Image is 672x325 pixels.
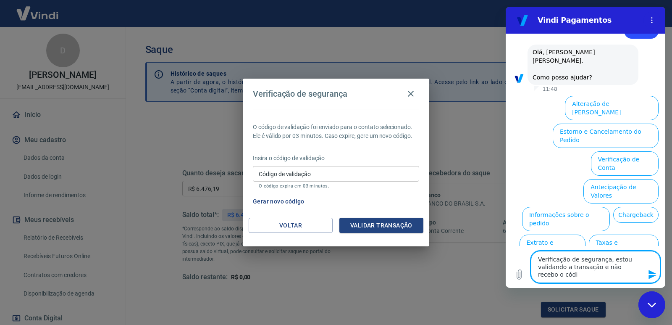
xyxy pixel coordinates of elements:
[506,7,665,288] iframe: Janela de mensagens
[249,194,308,209] button: Gerar novo código
[339,218,423,233] button: Validar transação
[259,183,413,189] p: O código expira em 03 minutos.
[253,89,347,99] h4: Verificação de segurança
[638,291,665,318] iframe: Botão para abrir a janela de mensagens, conversa em andamento
[253,154,419,163] p: Insira o código de validação
[253,123,419,140] p: O código de validação foi enviado para o contato selecionado. Ele é válido por 03 minutos. Caso e...
[249,218,333,233] button: Voltar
